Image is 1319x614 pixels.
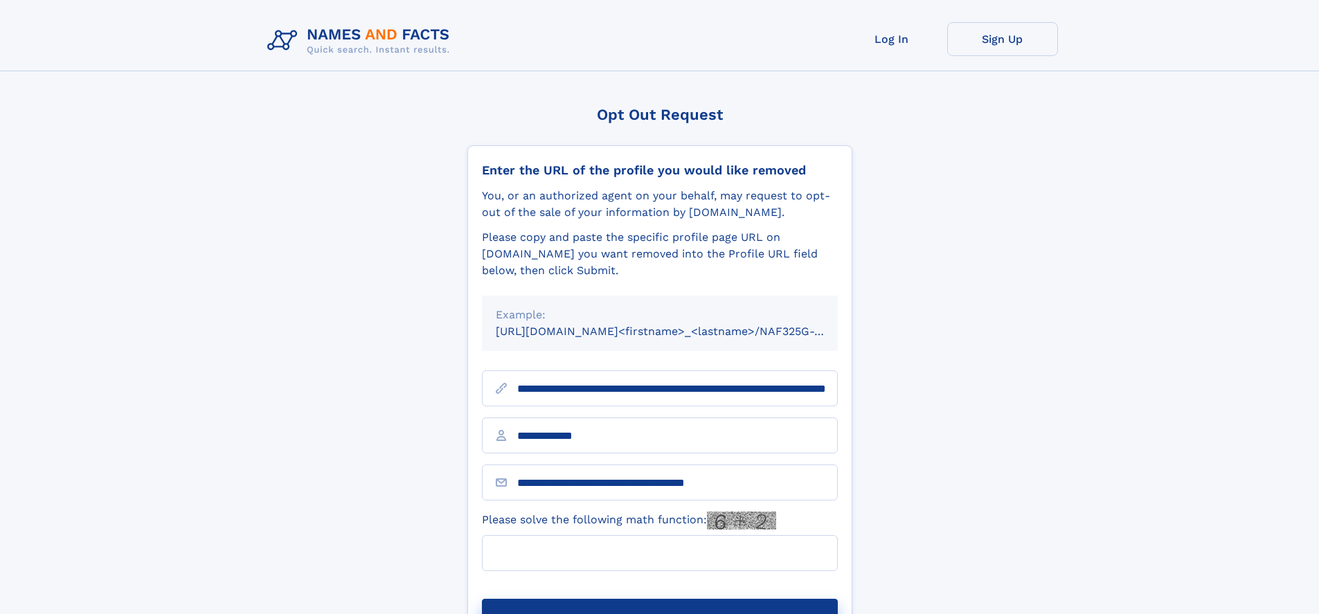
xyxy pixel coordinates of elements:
[836,22,947,56] a: Log In
[467,106,852,123] div: Opt Out Request
[947,22,1058,56] a: Sign Up
[482,188,838,221] div: You, or an authorized agent on your behalf, may request to opt-out of the sale of your informatio...
[496,307,824,323] div: Example:
[482,229,838,279] div: Please copy and paste the specific profile page URL on [DOMAIN_NAME] you want removed into the Pr...
[262,22,461,60] img: Logo Names and Facts
[482,512,776,530] label: Please solve the following math function:
[496,325,864,338] small: [URL][DOMAIN_NAME]<firstname>_<lastname>/NAF325G-xxxxxxxx
[482,163,838,178] div: Enter the URL of the profile you would like removed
